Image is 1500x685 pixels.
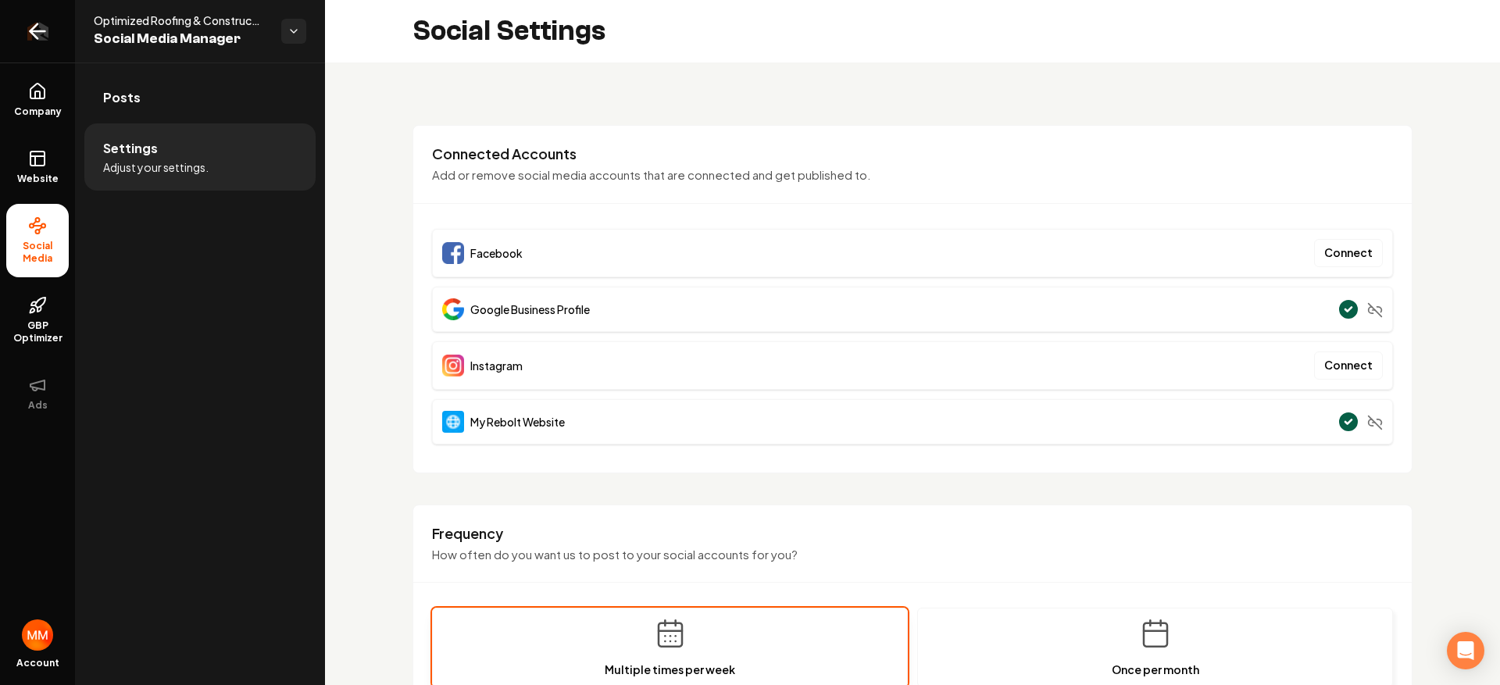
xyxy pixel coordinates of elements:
p: Add or remove social media accounts that are connected and get published to. [432,166,1393,184]
span: Adjust your settings. [103,159,209,175]
button: Open user button [22,619,53,651]
span: Posts [103,88,141,107]
button: Connect [1314,351,1383,380]
a: Company [6,70,69,130]
h2: Social Settings [412,16,605,47]
button: Connect [1314,239,1383,267]
img: Facebook [442,242,464,264]
img: Google [442,298,464,320]
span: Google Business Profile [470,301,590,317]
img: Matthew Meyer [22,619,53,651]
span: Website [11,173,65,185]
span: Instagram [470,358,523,373]
p: How often do you want us to post to your social accounts for you? [432,546,1393,564]
a: Website [6,137,69,198]
span: Company [8,105,68,118]
h3: Connected Accounts [432,144,1393,163]
img: Website [442,411,464,433]
span: Settings [103,139,158,158]
img: Instagram [442,355,464,376]
a: GBP Optimizer [6,284,69,357]
a: Posts [84,73,316,123]
span: Ads [22,399,54,412]
span: GBP Optimizer [6,319,69,344]
span: Social Media Manager [94,28,269,50]
div: Open Intercom Messenger [1447,632,1484,669]
span: My Rebolt Website [470,414,565,430]
span: Account [16,657,59,669]
span: Social Media [6,240,69,265]
span: Facebook [470,245,523,261]
span: Optimized Roofing & Construction [94,12,269,28]
button: Ads [6,363,69,424]
h3: Frequency [432,524,1393,543]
